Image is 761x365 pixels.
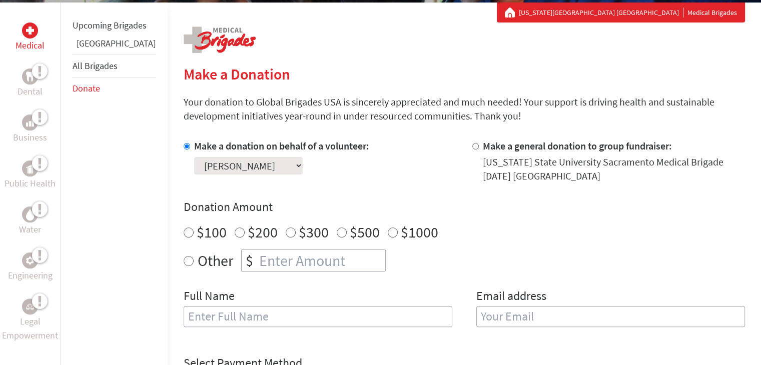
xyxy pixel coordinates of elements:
img: Legal Empowerment [26,303,34,309]
label: $1000 [401,222,438,241]
a: Public HealthPublic Health [5,160,56,190]
p: Medical [16,38,45,52]
a: MedicalMedical [16,22,45,52]
h4: Donation Amount [184,199,745,215]
a: EngineeringEngineering [8,252,53,282]
label: $200 [248,222,278,241]
p: Your donation to Global Brigades USA is sincerely appreciated and much needed! Your support is dr... [184,95,745,123]
input: Enter Amount [257,249,385,271]
div: Medical Brigades [505,7,737,17]
li: All Brigades [73,54,156,77]
img: logo-medical.png [184,26,256,53]
h2: Make a Donation [184,65,745,83]
div: Water [22,206,38,222]
div: Dental [22,68,38,84]
label: $300 [299,222,329,241]
div: [US_STATE] State University Sacramento Medical Brigade [DATE] [GEOGRAPHIC_DATA] [483,155,745,183]
input: Your Email [476,306,745,327]
p: Engineering [8,268,53,282]
p: Water [19,222,41,236]
img: Medical [26,26,34,34]
div: Public Health [22,160,38,176]
li: Upcoming Brigades [73,14,156,36]
li: Greece [73,36,156,54]
p: Public Health [5,176,56,190]
div: $ [242,249,257,271]
label: Make a donation on behalf of a volunteer: [194,139,369,152]
label: Other [198,249,233,272]
a: BusinessBusiness [13,114,47,144]
label: Full Name [184,288,235,306]
a: [US_STATE][GEOGRAPHIC_DATA] [GEOGRAPHIC_DATA] [519,7,683,17]
input: Enter Full Name [184,306,452,327]
img: Dental [26,71,34,81]
div: Legal Empowerment [22,298,38,314]
img: Business [26,118,34,126]
div: Business [22,114,38,130]
a: [GEOGRAPHIC_DATA] [77,37,156,49]
p: Legal Empowerment [2,314,58,342]
a: Donate [73,82,100,94]
p: Business [13,130,47,144]
a: WaterWater [19,206,41,236]
img: Engineering [26,256,34,264]
p: Dental [18,84,43,98]
a: All Brigades [73,60,118,71]
label: $100 [197,222,227,241]
a: Legal EmpowermentLegal Empowerment [2,298,58,342]
div: Engineering [22,252,38,268]
label: $500 [350,222,380,241]
img: Water [26,208,34,220]
a: Upcoming Brigades [73,19,147,31]
a: DentalDental [18,68,43,98]
label: Email address [476,288,546,306]
div: Medical [22,22,38,38]
img: Public Health [26,163,34,173]
li: Donate [73,77,156,99]
label: Make a general donation to group fundraiser: [483,139,672,152]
